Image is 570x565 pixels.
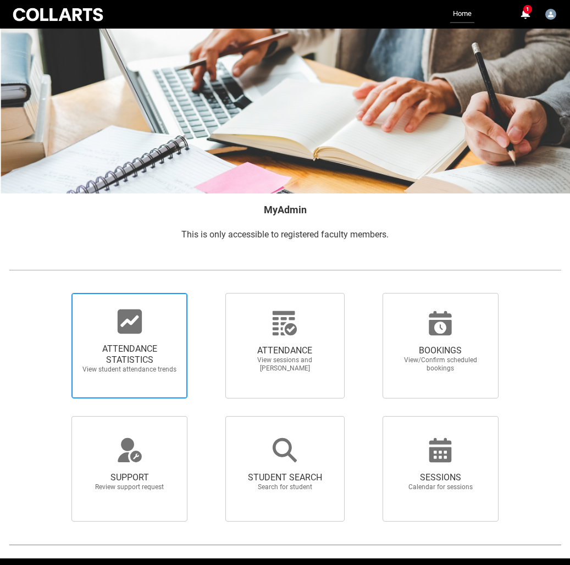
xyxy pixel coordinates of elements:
[236,356,333,373] span: View sessions and [PERSON_NAME]
[392,345,489,356] span: BOOKINGS
[392,472,489,483] span: SESSIONS
[392,356,489,373] span: View/Confirm scheduled bookings
[392,483,489,491] span: Calendar for sessions
[236,483,333,491] span: Search for student
[450,5,474,23] a: Home
[236,345,333,356] span: ATTENDANCE
[81,483,178,491] span: Review support request
[81,344,178,365] span: ATTENDANCE STATISTICS
[9,540,561,549] img: REDU_GREY_LINE
[236,472,333,483] span: STUDENT SEARCH
[543,4,559,22] button: User Profile Kate.Arnott
[181,229,389,240] span: This is only accessible to registered faculty members.
[81,472,178,483] span: SUPPORT
[9,265,561,275] img: REDU_GREY_LINE
[545,9,556,20] img: Kate.Arnott
[518,8,532,21] button: 1
[523,5,532,14] span: 1
[81,365,178,374] span: View student attendance trends
[9,202,561,217] h2: MyAdmin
